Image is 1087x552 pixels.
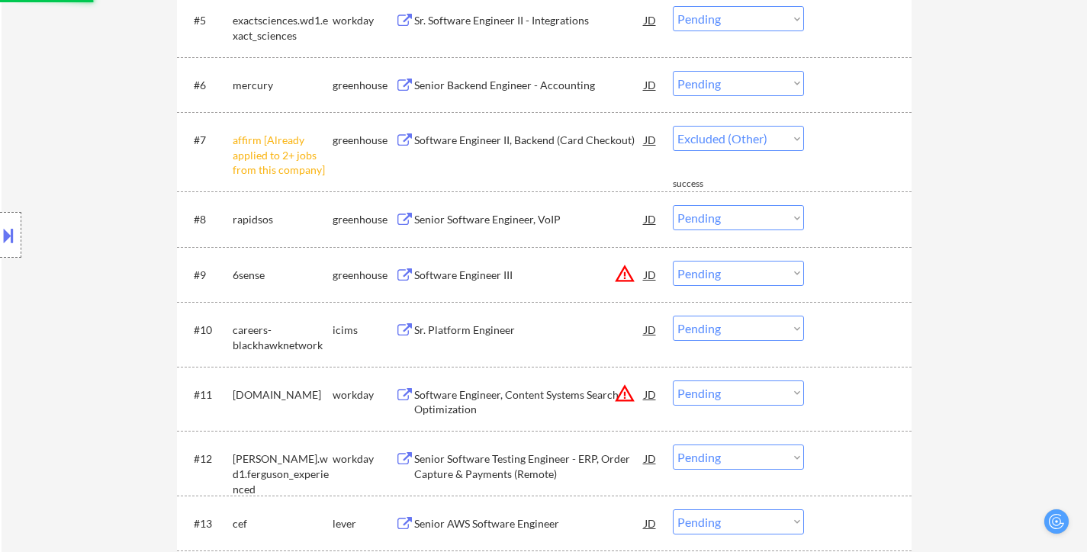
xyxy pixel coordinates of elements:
[333,13,395,28] div: workday
[194,78,220,93] div: #6
[233,78,333,93] div: mercury
[614,383,635,404] button: warning_amber
[233,13,333,43] div: exactsciences.wd1.exact_sciences
[333,78,395,93] div: greenhouse
[233,516,333,531] div: cef
[233,268,333,283] div: 6sense
[414,323,645,338] div: Sr. Platform Engineer
[414,268,645,283] div: Software Engineer III
[643,6,658,34] div: JD
[643,126,658,153] div: JD
[643,444,658,472] div: JD
[194,516,220,531] div: #13
[333,516,395,531] div: lever
[233,323,333,352] div: careers-blackhawknetwork
[414,516,645,531] div: Senior AWS Software Engineer
[333,451,395,467] div: workday
[233,212,333,227] div: rapidsos
[333,268,395,283] div: greenhouse
[414,133,645,148] div: Software Engineer II, Backend (Card Checkout)
[194,13,220,28] div: #5
[333,323,395,338] div: icims
[643,509,658,537] div: JD
[643,71,658,98] div: JD
[643,205,658,233] div: JD
[643,261,658,288] div: JD
[333,212,395,227] div: greenhouse
[233,451,333,496] div: [PERSON_NAME].wd1.ferguson_experienced
[194,387,220,403] div: #11
[614,263,635,284] button: warning_amber
[333,133,395,148] div: greenhouse
[233,387,333,403] div: [DOMAIN_NAME]
[194,451,220,467] div: #12
[414,387,645,417] div: Software Engineer, Content Systems Search Optimization
[233,133,333,178] div: affirm [Already applied to 2+ jobs from this company]
[643,380,658,408] div: JD
[673,178,734,191] div: success
[414,212,645,227] div: Senior Software Engineer, VoIP
[414,451,645,481] div: Senior Software Testing Engineer - ERP, Order Capture & Payments (Remote)
[333,387,395,403] div: workday
[643,316,658,343] div: JD
[414,13,645,28] div: Sr. Software Engineer II - Integrations
[414,78,645,93] div: Senior Backend Engineer - Accounting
